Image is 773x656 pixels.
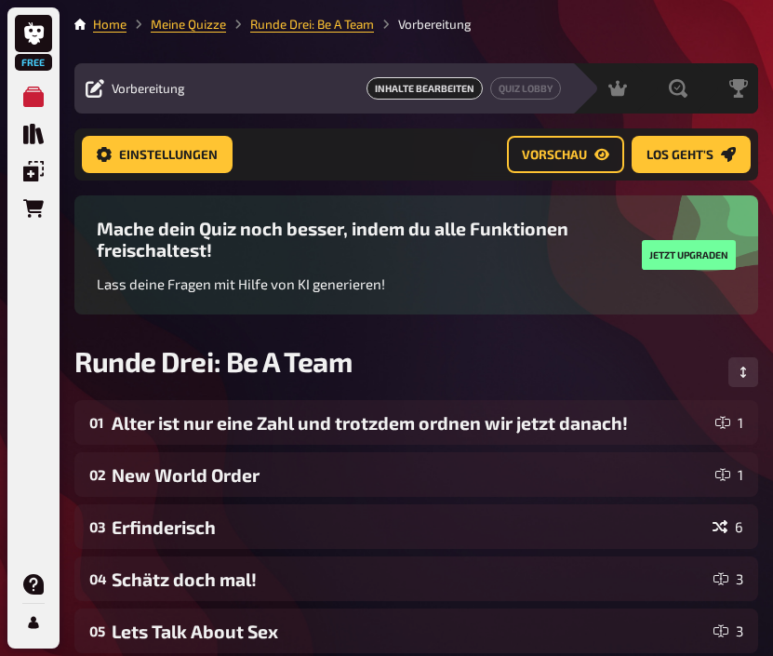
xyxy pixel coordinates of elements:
div: 1 [715,467,743,482]
a: Home [93,17,127,32]
button: Jetzt upgraden [642,240,736,270]
button: Reihenfolge anpassen [728,357,758,387]
div: Schätz doch mal! [112,569,706,590]
span: Runde Drei: Be A Team [74,344,353,378]
div: 02 [89,466,104,483]
button: Los geht's [632,136,751,173]
li: Runde Drei: Be A Team [226,15,374,33]
span: Lass deine Fragen mit Hilfe von KI generieren! [97,275,385,292]
a: Inhalte Bearbeiten [367,77,483,100]
div: 3 [713,623,743,638]
div: New World Order [112,464,708,486]
div: 04 [89,570,104,587]
button: Vorschau [507,136,624,173]
div: 05 [89,623,104,639]
li: Vorbereitung [374,15,472,33]
h3: Mache dein Quiz noch besser, indem du alle Funktionen freischaltest! [97,218,627,261]
span: Einstellungen [119,149,218,162]
div: Lets Talk About Sex [112,621,706,642]
div: 01 [89,414,104,431]
div: Erfinderisch [112,516,705,538]
div: 3 [713,571,743,586]
div: 6 [713,519,743,534]
span: Free [17,57,50,68]
li: Meine Quizze [127,15,226,33]
div: 1 [715,415,743,430]
div: 03 [89,518,104,535]
a: Meine Quizze [151,17,226,32]
div: Alter ist nur eine Zahl und trotzdem ordnen wir jetzt danach! [112,412,708,434]
span: Los geht's [646,149,713,162]
a: Runde Drei: Be A Team [250,17,374,32]
li: Home [93,15,127,33]
span: Vorbereitung [112,81,185,96]
button: Quiz Lobby [490,77,561,100]
button: Einstellungen [82,136,233,173]
span: Vorschau [522,149,587,162]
